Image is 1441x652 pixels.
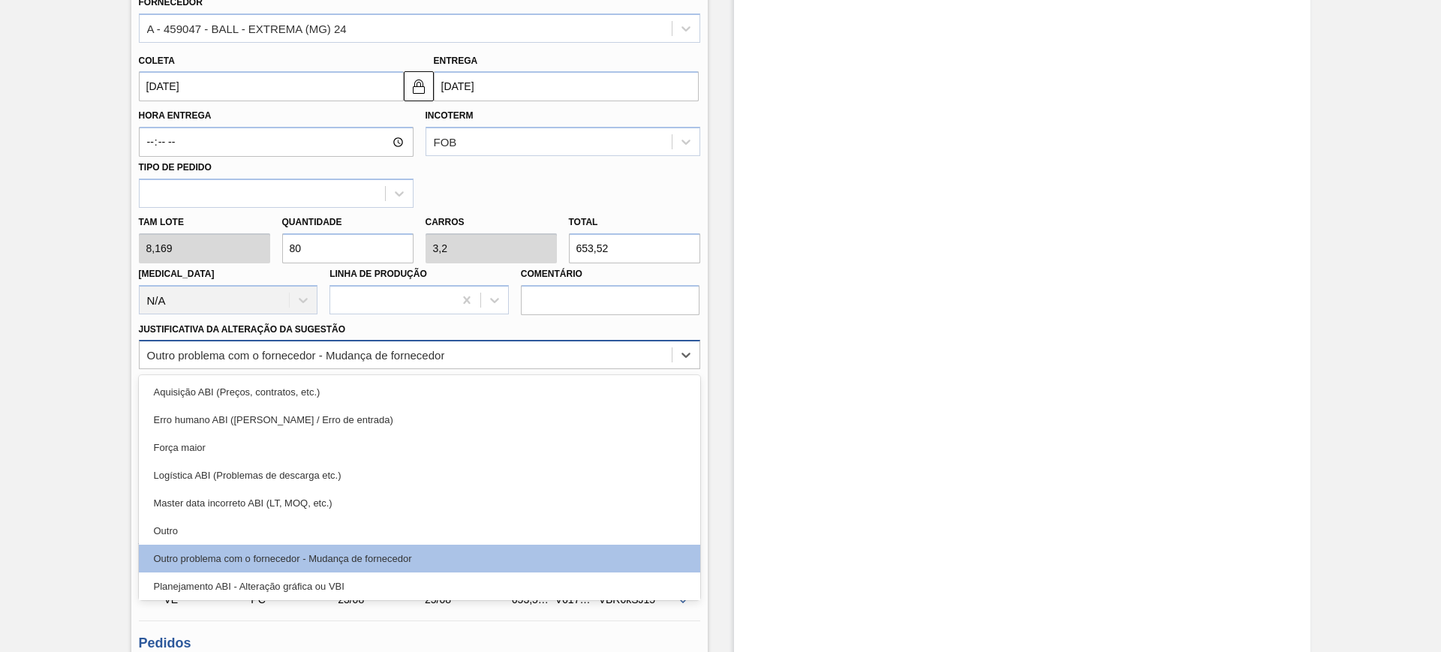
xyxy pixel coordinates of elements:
[139,406,700,434] div: Erro humano ABI ([PERSON_NAME] / Erro de entrada)
[139,105,414,127] label: Hora Entrega
[404,71,434,101] button: locked
[139,489,700,517] div: Master data incorreto ABI (LT, MOQ, etc.)
[139,56,175,66] label: Coleta
[569,217,598,227] label: Total
[147,349,445,362] div: Outro problema com o fornecedor - Mudança de fornecedor
[139,461,700,489] div: Logística ABI (Problemas de descarga etc.)
[139,71,404,101] input: dd/mm/yyyy
[139,269,215,279] label: [MEDICAL_DATA]
[434,56,478,66] label: Entrega
[139,434,700,461] div: Força maior
[139,324,346,335] label: Justificativa da Alteração da Sugestão
[147,22,347,35] div: A - 459047 - BALL - EXTREMA (MG) 24
[434,136,457,149] div: FOB
[329,269,427,279] label: Linha de Produção
[139,572,700,600] div: Planejamento ABI - Alteração gráfica ou VBI
[139,517,700,545] div: Outro
[410,77,428,95] img: locked
[426,217,465,227] label: Carros
[426,110,474,121] label: Incoterm
[139,378,700,406] div: Aquisição ABI (Preços, contratos, etc.)
[521,263,700,285] label: Comentário
[139,545,700,572] div: Outro problema com o fornecedor - Mudança de fornecedor
[139,635,700,651] h3: Pedidos
[139,212,270,233] label: Tam lote
[434,71,699,101] input: dd/mm/yyyy
[139,162,212,173] label: Tipo de pedido
[282,217,342,227] label: Quantidade
[139,373,700,395] label: Observações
